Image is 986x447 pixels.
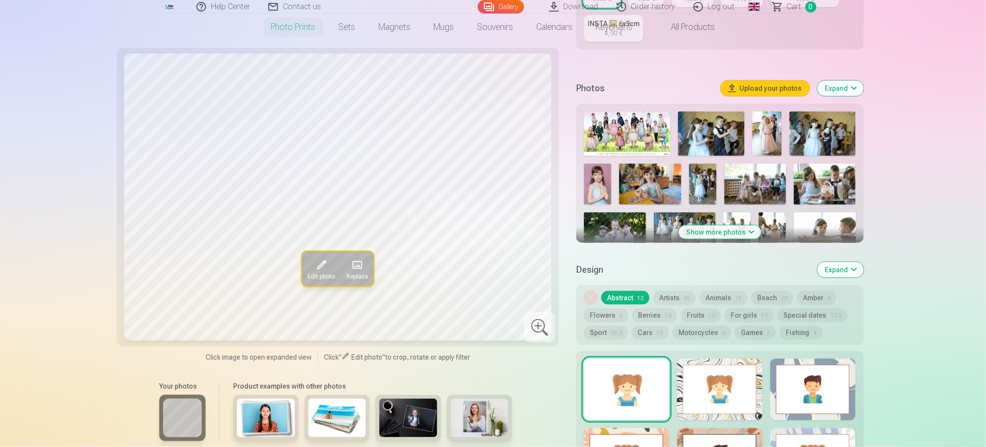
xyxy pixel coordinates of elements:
[708,312,715,319] span: 15
[665,312,671,319] span: 15
[761,312,768,319] span: 17
[327,14,367,41] a: Sets
[619,312,623,319] span: 6
[778,308,847,322] button: Special dates37.5
[735,295,742,302] span: 28
[164,4,175,10] img: /fa4
[700,291,748,305] button: Animals28
[324,353,339,361] span: Click
[229,381,516,391] h6: Product examples with other photos
[632,308,677,322] button: Berries15
[601,291,650,305] button: Abstract12
[725,308,774,322] button: For girls17
[818,81,864,96] button: Expand
[679,225,761,239] button: Show more photos
[721,81,810,96] button: Upload your photos
[632,326,669,339] button: Cars10
[584,326,628,339] button: Sport59.5
[656,330,663,336] span: 10
[797,291,836,305] button: Amber4
[341,251,374,286] button: Replace
[653,291,696,305] button: Artists45
[813,330,817,336] span: 4
[347,273,368,280] span: Replace
[827,295,831,302] span: 4
[644,14,727,41] a: All products
[206,352,312,362] span: Click image to open expanded view
[611,330,622,336] span: 59.5
[781,295,788,302] span: 20
[805,1,817,13] span: 0
[351,353,382,361] span: Edit photo
[466,14,525,41] a: Souvenirs
[584,14,644,41] a: Keychains
[302,251,341,286] button: Edit photo
[681,308,721,322] button: Fruits15
[339,353,342,361] span: "
[637,295,644,302] span: 12
[722,330,725,336] span: 4
[830,312,842,319] span: 37.5
[818,262,864,278] button: Expand
[780,326,822,339] button: Fishing4
[382,353,385,361] span: "
[525,14,584,41] a: Calendars
[735,326,776,339] button: Games6
[576,82,712,95] h5: Photos
[751,291,793,305] button: Beach20
[367,14,422,41] a: Magnets
[787,1,802,13] span: Сart
[673,326,731,339] button: Motorcycles4
[683,295,690,302] span: 45
[159,381,206,391] h6: Your photos
[260,14,327,41] a: Photo prints
[576,263,809,277] h5: Design
[584,308,628,322] button: Flowers6
[385,353,470,361] span: to crop, rotate or apply filter
[307,273,335,280] span: Edit photo
[767,330,770,336] span: 6
[422,14,466,41] a: Mugs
